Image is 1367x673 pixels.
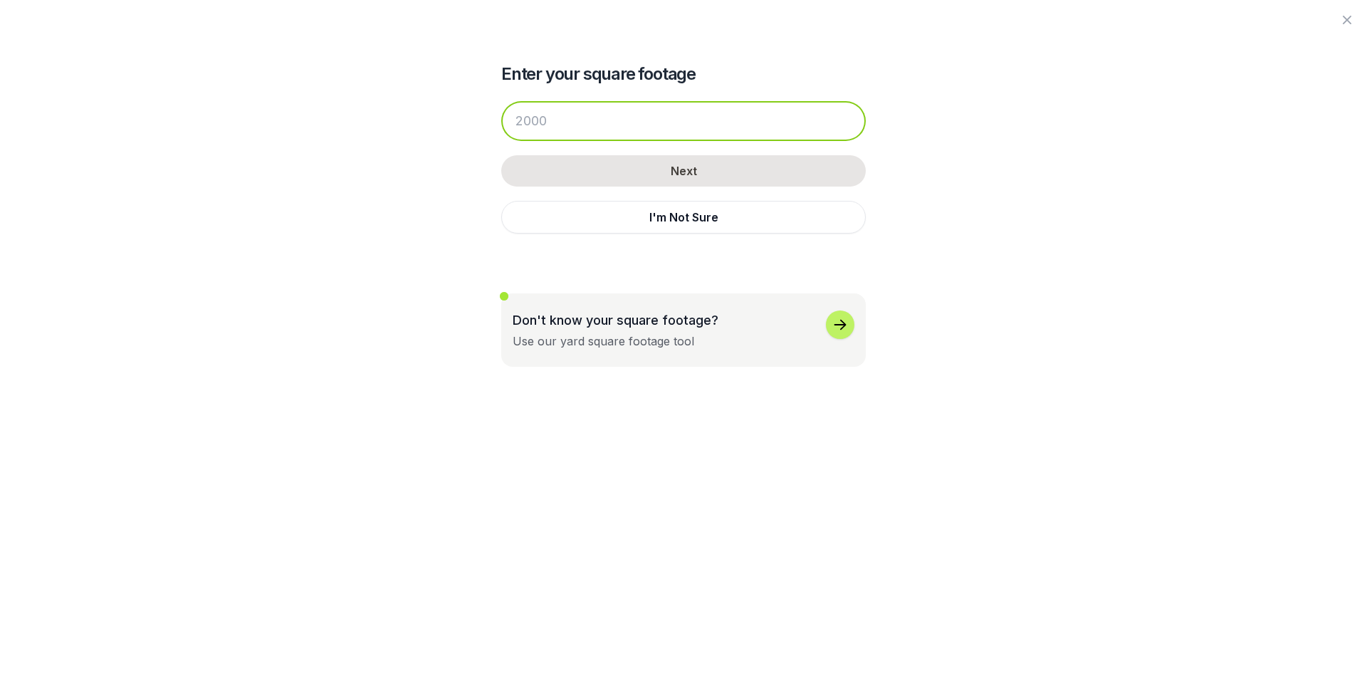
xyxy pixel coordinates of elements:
[501,201,866,234] button: I'm Not Sure
[501,293,866,367] button: Don't know your square footage?Use our yard square footage tool
[513,311,718,330] p: Don't know your square footage?
[501,63,866,85] h2: Enter your square footage
[501,155,866,187] button: Next
[501,101,866,141] input: 2000
[513,333,694,350] div: Use our yard square footage tool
